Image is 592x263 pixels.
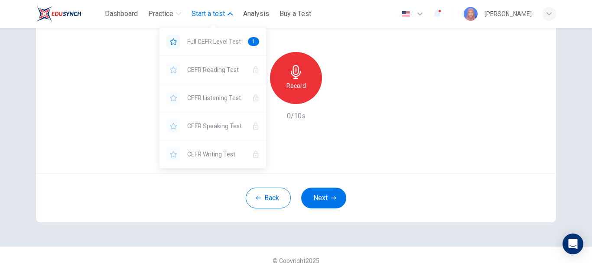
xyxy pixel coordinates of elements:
button: Practice [145,6,185,22]
button: Next [301,188,346,208]
img: en [400,11,411,17]
h6: Record [286,81,306,91]
button: Analysis [240,6,273,22]
button: Dashboard [101,6,141,22]
span: CEFR Writing Test [187,149,245,159]
div: [PERSON_NAME] [485,9,532,19]
span: Full CEFR Level Test [187,36,241,47]
button: Record [270,52,322,104]
div: YOU NEED A LICENSE TO ACCESS THIS CONTENT [159,84,266,112]
span: Buy a Test [280,9,311,19]
div: Open Intercom Messenger [563,234,583,254]
span: CEFR Listening Test [187,93,245,103]
div: Full CEFR Level Test1 [159,28,266,55]
img: ELTC logo [36,5,81,23]
div: 1 [248,37,259,46]
span: Start a test [192,9,225,19]
span: Analysis [243,9,269,19]
div: YOU NEED A LICENSE TO ACCESS THIS CONTENT [159,112,266,140]
span: Dashboard [105,9,138,19]
span: Practice [148,9,173,19]
img: Profile picture [464,7,478,21]
h6: 0/10s [287,111,306,121]
div: YOU NEED A LICENSE TO ACCESS THIS CONTENT [159,56,266,84]
button: Start a test [188,6,236,22]
div: YOU NEED A LICENSE TO ACCESS THIS CONTENT [159,140,266,168]
button: Back [246,188,291,208]
span: CEFR Speaking Test [187,121,245,131]
a: ELTC logo [36,5,101,23]
button: Buy a Test [276,6,315,22]
span: CEFR Reading Test [187,65,245,75]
